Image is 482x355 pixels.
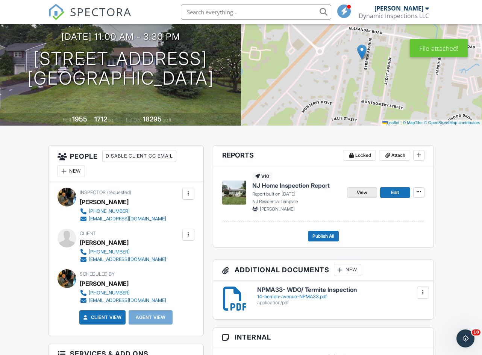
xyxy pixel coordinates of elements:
a: [EMAIL_ADDRESS][DOMAIN_NAME] [80,215,166,223]
div: [EMAIL_ADDRESS][DOMAIN_NAME] [89,256,166,262]
div: [PHONE_NUMBER] [89,208,130,214]
div: [PERSON_NAME] [374,5,423,12]
div: application/pdf [257,300,424,306]
div: 14-berrien-avenue-NPMA33.pdf [257,294,424,300]
a: NPMA33- WDO/ Termite Inspection 14-berrien-avenue-NPMA33.pdf application/pdf [257,287,424,306]
span: Scheduled By [80,271,115,277]
a: [PHONE_NUMBER] [80,289,166,297]
div: [PHONE_NUMBER] [89,290,130,296]
span: (requested) [107,190,131,195]
a: [PHONE_NUMBER] [80,248,166,256]
span: sq.ft. [163,117,172,123]
a: [EMAIL_ADDRESS][DOMAIN_NAME] [80,297,166,304]
a: SPECTORA [48,10,132,26]
img: The Best Home Inspection Software - Spectora [48,4,65,20]
a: Leaflet [382,120,399,125]
span: sq. ft. [108,117,119,123]
h3: People [49,146,203,182]
div: [PHONE_NUMBER] [89,249,130,255]
span: Built [63,117,71,123]
div: File attached! [410,39,468,57]
div: [PERSON_NAME] [80,278,129,289]
span: | [400,120,402,125]
div: New [334,264,361,276]
div: Dynamic Inspections LLC [359,12,429,20]
div: 18295 [143,115,162,123]
input: Search everything... [181,5,331,20]
div: 1712 [94,115,107,123]
div: [PERSON_NAME] [80,196,129,208]
div: [EMAIL_ADDRESS][DOMAIN_NAME] [89,297,166,303]
h6: NPMA33- WDO/ Termite Inspection [257,287,424,293]
div: [PERSON_NAME] [80,237,129,248]
a: [PHONE_NUMBER] [80,208,166,215]
img: Marker [357,44,367,60]
div: [EMAIL_ADDRESS][DOMAIN_NAME] [89,216,166,222]
a: © MapTiler [403,120,423,125]
h3: Additional Documents [213,259,433,281]
a: Client View [82,314,122,321]
h3: Internal [213,328,433,347]
iframe: Intercom live chat [456,329,474,347]
span: 10 [472,329,480,335]
div: Disable Client CC Email [102,150,176,162]
span: Lot Size [126,117,142,123]
span: SPECTORA [70,4,132,20]
a: [EMAIL_ADDRESS][DOMAIN_NAME] [80,256,166,263]
a: © OpenStreetMap contributors [424,120,480,125]
div: New [58,165,85,177]
span: Client [80,231,96,236]
div: 1955 [72,115,87,123]
h1: [STREET_ADDRESS] [GEOGRAPHIC_DATA] [27,49,214,89]
span: Inspector [80,190,106,195]
h3: [DATE] 11:00 am - 3:30 pm [61,32,180,42]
